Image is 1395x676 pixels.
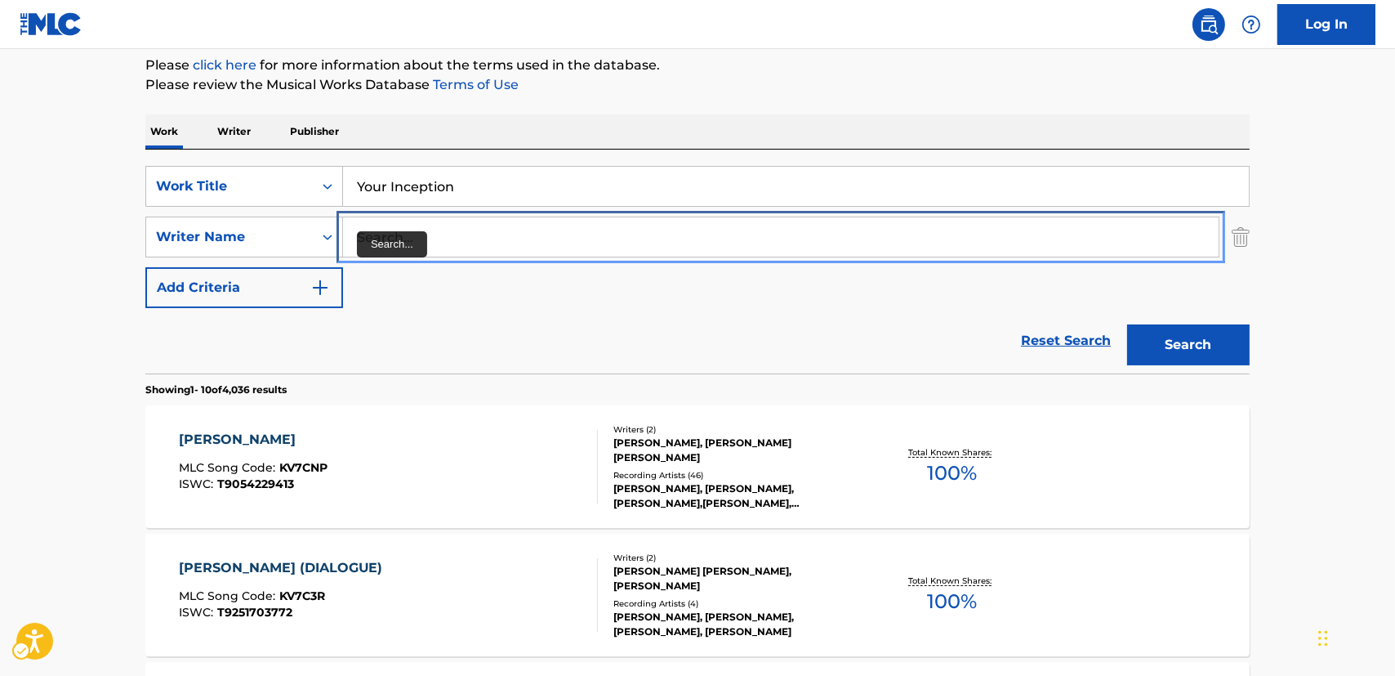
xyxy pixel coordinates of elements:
[279,589,325,603] span: KV7C3R
[1277,4,1375,45] a: Log In
[285,114,344,149] p: Publisher
[179,430,328,450] div: [PERSON_NAME]
[1199,15,1219,34] img: search
[156,177,303,196] div: Work Title
[1241,15,1261,34] img: help
[179,460,279,475] span: MLC Song Code :
[1232,217,1250,257] img: Delete Criterion
[279,460,328,475] span: KV7CNP
[145,405,1250,528] a: [PERSON_NAME]MLC Song Code:KV7CNPISWC:T9054229413Writers (2)[PERSON_NAME], [PERSON_NAME] [PERSON_...
[145,75,1250,95] p: Please review the Musical Works Database
[1318,614,1328,663] div: Drag
[1313,598,1395,676] iframe: Hubspot Iframe
[179,558,391,578] div: [PERSON_NAME] (DIALOGUE)
[613,610,860,639] div: [PERSON_NAME], [PERSON_NAME], [PERSON_NAME], [PERSON_NAME]
[927,587,977,616] span: 100 %
[145,114,183,149] p: Work
[613,598,860,610] div: Recording Artists ( 4 )
[193,57,256,73] a: click here
[1313,598,1395,676] div: Chat Widget
[1013,323,1119,359] a: Reset Search
[179,477,217,491] span: ISWC :
[343,167,1249,206] input: Search...
[20,12,82,36] img: MLC Logo
[179,605,217,620] span: ISWC :
[927,459,977,488] span: 100 %
[613,481,860,511] div: [PERSON_NAME], [PERSON_NAME], [PERSON_NAME],[PERSON_NAME], [PERSON_NAME],[PERSON_NAME] [PERSON_NA...
[145,56,1250,75] p: Please for more information about the terms used in the database.
[145,267,343,308] button: Add Criteria
[908,446,996,459] p: Total Known Shares:
[613,469,860,481] div: Recording Artists ( 46 )
[145,166,1250,374] form: Search Form
[217,605,292,620] span: T9251703772
[613,436,860,465] div: [PERSON_NAME], [PERSON_NAME] [PERSON_NAME]
[310,278,330,298] img: 9d2ae6d4665cec9f34b9.svg
[908,575,996,587] p: Total Known Shares:
[430,77,519,92] a: Terms of Use
[145,534,1250,656] a: [PERSON_NAME] (DIALOGUE)MLC Song Code:KV7C3RISWC:T9251703772Writers (2)[PERSON_NAME] [PERSON_NAME...
[613,564,860,593] div: [PERSON_NAME] [PERSON_NAME], [PERSON_NAME]
[613,552,860,564] div: Writers ( 2 )
[343,217,1219,257] input: Search...
[613,423,860,436] div: Writers ( 2 )
[217,477,294,491] span: T9054229413
[156,227,303,247] div: Writer Name
[145,383,287,397] p: Showing 1 - 10 of 4,036 results
[212,114,256,149] p: Writer
[179,589,279,603] span: MLC Song Code :
[1127,325,1250,365] button: Search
